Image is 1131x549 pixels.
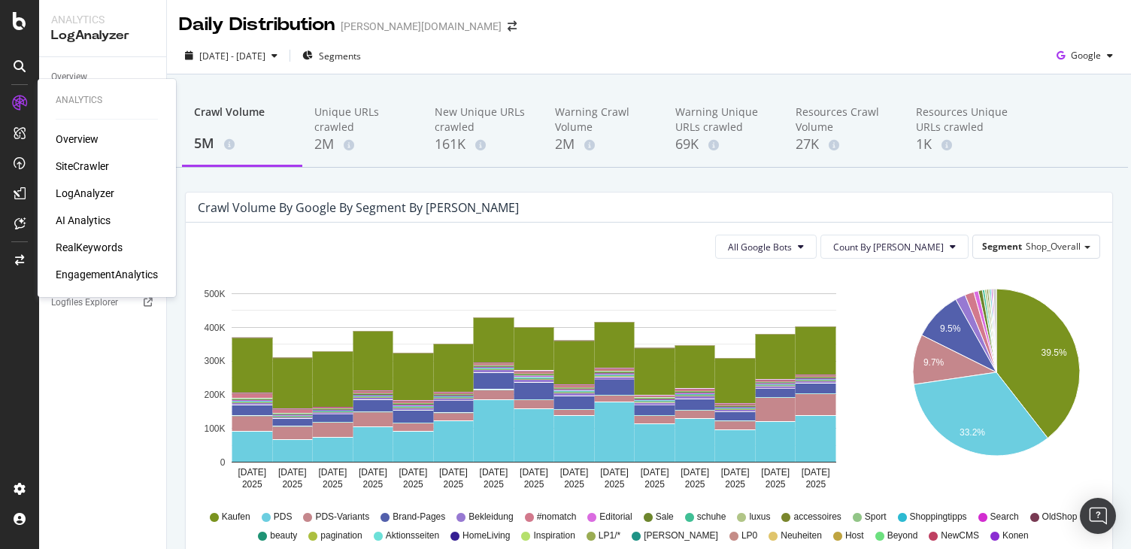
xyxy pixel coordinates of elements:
[641,467,669,478] text: [DATE]
[242,479,262,490] text: 2025
[1026,240,1081,253] span: Shop_Overall
[319,50,361,62] span: Segments
[56,132,99,147] a: Overview
[721,467,750,478] text: [DATE]
[314,105,411,135] div: Unique URLs crawled
[1071,49,1101,62] span: Google
[51,295,118,311] div: Logfiles Explorer
[320,529,362,542] span: pagination
[403,479,423,490] text: 2025
[1041,347,1066,358] text: 39.5%
[204,289,225,299] text: 500K
[282,479,302,490] text: 2025
[508,21,517,32] div: arrow-right-arrow-left
[555,135,651,154] div: 2M
[393,511,445,523] span: Brand-Pages
[399,467,428,478] text: [DATE]
[916,135,1012,154] div: 1K
[359,467,387,478] text: [DATE]
[941,529,979,542] span: NewCMS
[220,457,226,468] text: 0
[51,12,154,27] div: Analytics
[923,357,944,368] text: 9.7%
[56,240,123,255] a: RealKeywords
[796,105,892,135] div: Resources Crawl Volume
[323,479,343,490] text: 2025
[198,200,519,215] div: Crawl Volume by google by Segment by [PERSON_NAME]
[444,479,464,490] text: 2025
[990,511,1019,523] span: Search
[564,479,584,490] text: 2025
[685,479,705,490] text: 2025
[605,479,625,490] text: 2025
[194,105,290,133] div: Crawl Volume
[910,511,967,523] span: Shoppingtipps
[386,529,439,542] span: Aktionsseiten
[793,511,841,523] span: accessoires
[439,467,468,478] text: [DATE]
[56,94,158,107] div: Analytics
[781,529,822,542] span: Neuheiten
[296,44,367,68] button: Segments
[51,69,87,85] div: Overview
[887,529,918,542] span: Beyond
[845,529,864,542] span: Host
[468,511,513,523] span: Bekleidung
[916,105,1012,135] div: Resources Unique URLs crawled
[194,134,290,153] div: 5M
[363,479,384,490] text: 2025
[1042,511,1078,523] span: OldShop
[599,511,632,523] span: Editorial
[179,44,284,68] button: [DATE] - [DATE]
[555,105,651,135] div: Warning Crawl Volume
[484,479,504,490] text: 2025
[524,479,544,490] text: 2025
[644,529,718,542] span: [PERSON_NAME]
[1080,498,1116,534] div: Open Intercom Messenger
[314,135,411,154] div: 2M
[1002,529,1029,542] span: Konen
[599,529,620,542] span: LP1/*
[959,427,984,438] text: 33.2%
[204,390,225,400] text: 200K
[204,356,225,367] text: 300K
[56,213,111,228] div: AI Analytics
[560,467,589,478] text: [DATE]
[537,511,577,523] span: #nomatch
[278,467,307,478] text: [DATE]
[865,511,887,523] span: Sport
[56,186,114,201] a: LogAnalyzer
[675,135,772,154] div: 69K
[802,467,830,478] text: [DATE]
[805,479,826,490] text: 2025
[462,529,510,542] span: HomeLiving
[435,135,531,154] div: 161K
[749,511,770,523] span: luxus
[892,271,1101,496] svg: A chart.
[820,235,969,259] button: Count By [PERSON_NAME]
[51,69,156,85] a: Overview
[480,467,508,478] text: [DATE]
[274,511,293,523] span: PDS
[761,467,790,478] text: [DATE]
[51,27,154,44] div: LogAnalyzer
[56,159,109,174] a: SiteCrawler
[318,467,347,478] text: [DATE]
[833,241,944,253] span: Count By Day
[198,271,869,496] svg: A chart.
[681,467,709,478] text: [DATE]
[725,479,745,490] text: 2025
[675,105,772,135] div: Warning Unique URLs crawled
[435,105,531,135] div: New Unique URLs crawled
[715,235,817,259] button: All Google Bots
[51,295,156,311] a: Logfiles Explorer
[315,511,369,523] span: PDS-Variants
[1051,44,1119,68] button: Google
[56,267,158,282] div: EngagementAnalytics
[656,511,674,523] span: Sale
